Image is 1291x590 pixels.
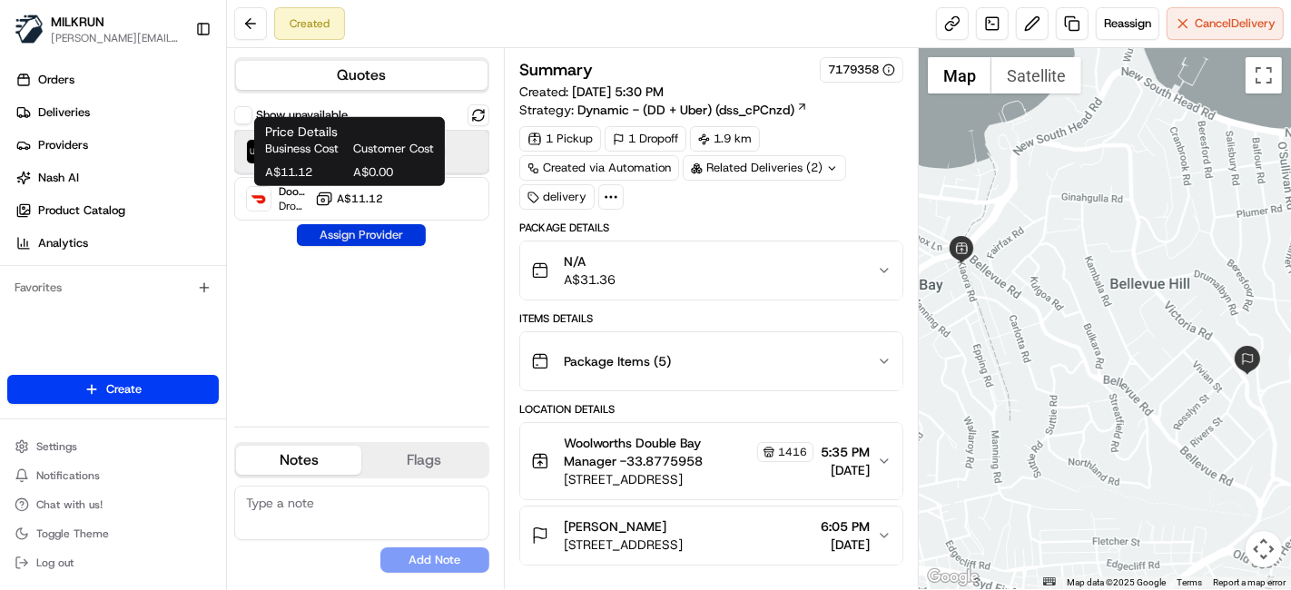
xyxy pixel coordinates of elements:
a: Deliveries [7,98,226,127]
button: A$11.12 [315,190,383,208]
span: A$0.00 [353,164,434,181]
a: Nash AI [7,163,226,192]
a: Orders [7,65,226,94]
button: MILKRUN [51,13,104,31]
a: Created via Automation [519,155,679,181]
div: 1.9 km [690,126,760,152]
span: Settings [36,439,77,454]
div: 1 Pickup [519,126,601,152]
div: Location Details [519,402,903,417]
button: Assign Provider [297,224,426,246]
div: Strategy: [519,101,808,119]
span: Customer Cost [353,141,434,157]
span: DoorDash Drive [279,184,308,199]
a: Dynamic - (DD + Uber) (dss_cPCnzd) [577,101,808,119]
button: Quotes [236,61,488,90]
span: Dropoff ETA 54 minutes [279,199,308,213]
button: [PERSON_NAME][STREET_ADDRESS]6:05 PM[DATE] [520,506,902,565]
img: MILKRUN [15,15,44,44]
button: [PERSON_NAME][EMAIL_ADDRESS][DOMAIN_NAME] [51,31,181,45]
div: delivery [519,184,595,210]
span: Created: [519,83,664,101]
span: Notifications [36,468,100,483]
span: Business Cost [265,141,346,157]
span: Cancel Delivery [1195,15,1276,32]
button: Reassign [1096,7,1159,40]
div: Favorites [7,273,219,302]
span: Orders [38,72,74,88]
a: Terms [1177,577,1202,587]
span: 6:05 PM [821,517,870,536]
h1: Price Details [265,123,434,141]
span: Providers [38,137,88,153]
a: Providers [7,131,226,160]
span: Package Items ( 5 ) [564,352,671,370]
span: Chat with us! [36,497,103,512]
span: 1416 [778,445,807,459]
div: 1 Dropoff [605,126,686,152]
a: Report a map error [1213,577,1286,587]
span: Nash AI [38,170,79,186]
button: Toggle Theme [7,521,219,546]
button: Settings [7,434,219,459]
button: Chat with us! [7,492,219,517]
button: Flags [361,446,487,475]
button: Create [7,375,219,404]
button: CancelDelivery [1167,7,1284,40]
span: 5:35 PM [821,443,870,461]
button: MILKRUNMILKRUN[PERSON_NAME][EMAIL_ADDRESS][DOMAIN_NAME] [7,7,188,51]
span: A$31.36 [564,270,616,289]
button: Notes [236,446,361,475]
button: Map camera controls [1246,531,1282,567]
span: Woolworths Double Bay Manager -33.8775958 [564,434,754,470]
span: Map data ©2025 Google [1067,577,1166,587]
span: [DATE] 5:30 PM [572,84,664,100]
span: Dynamic - (DD + Uber) (dss_cPCnzd) [577,101,794,119]
label: Show unavailable [256,107,348,123]
img: Google [923,565,983,589]
span: [PERSON_NAME] [564,517,666,536]
span: [DATE] [821,461,870,479]
div: Items Details [519,311,903,326]
span: [STREET_ADDRESS] [564,536,683,554]
button: Notifications [7,463,219,488]
span: Deliveries [38,104,90,121]
button: Log out [7,550,219,575]
a: Open this area in Google Maps (opens a new window) [923,565,983,589]
button: Keyboard shortcuts [1043,577,1056,585]
button: 7179358 [828,62,895,78]
span: Log out [36,556,74,570]
a: Product Catalog [7,196,226,225]
span: A$11.12 [337,192,383,206]
span: Product Catalog [38,202,125,219]
h3: Summary [519,62,593,78]
button: Toggle fullscreen view [1246,57,1282,93]
button: N/AA$31.36 [520,241,902,300]
button: Package Items (5) [520,332,902,390]
img: Uber [247,140,271,163]
span: Toggle Theme [36,526,109,541]
img: DoorDash Drive [247,187,271,211]
button: Show street map [928,57,991,93]
span: [STREET_ADDRESS] [564,470,813,488]
a: Analytics [7,229,226,258]
div: Package Details [519,221,903,235]
span: N/A [564,252,616,270]
span: Create [106,381,142,398]
span: Reassign [1104,15,1151,32]
span: A$11.12 [265,164,346,181]
button: Show satellite imagery [991,57,1081,93]
div: Related Deliveries (2) [683,155,846,181]
span: Analytics [38,235,88,251]
button: Woolworths Double Bay Manager -33.87759581416[STREET_ADDRESS]5:35 PM[DATE] [520,423,902,499]
span: [DATE] [821,536,870,554]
